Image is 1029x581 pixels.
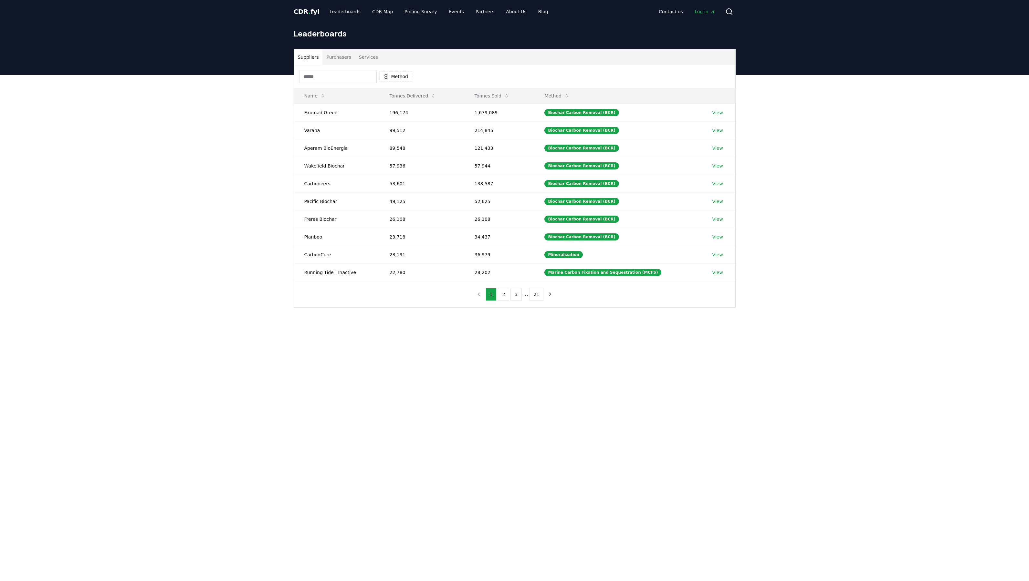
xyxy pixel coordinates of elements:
div: Mineralization [544,251,583,258]
td: 99,512 [379,121,464,139]
span: . [308,8,310,15]
button: Method [539,89,574,102]
button: next page [545,288,556,301]
div: Biochar Carbon Removal (BCR) [544,162,619,169]
td: 89,548 [379,139,464,157]
div: Biochar Carbon Removal (BCR) [544,145,619,152]
button: 21 [530,288,544,301]
a: CDR Map [367,6,398,17]
div: Biochar Carbon Removal (BCR) [544,233,619,240]
button: Purchasers [322,49,355,65]
a: View [712,234,723,240]
a: View [712,216,723,222]
button: Services [355,49,382,65]
div: Biochar Carbon Removal (BCR) [544,109,619,116]
a: View [712,127,723,134]
td: Exomad Green [294,104,379,121]
a: View [712,180,723,187]
td: Freres Biochar [294,210,379,228]
div: Biochar Carbon Removal (BCR) [544,216,619,223]
td: Varaha [294,121,379,139]
a: Partners [470,6,499,17]
h1: Leaderboards [294,28,736,39]
td: 34,437 [464,228,534,246]
div: Marine Carbon Fixation and Sequestration (MCFS) [544,269,661,276]
button: Tonnes Delivered [384,89,441,102]
td: 121,433 [464,139,534,157]
a: View [712,198,723,205]
div: Biochar Carbon Removal (BCR) [544,127,619,134]
a: View [712,145,723,151]
span: Log in [695,8,715,15]
td: Aperam BioEnergia [294,139,379,157]
button: Suppliers [294,49,323,65]
td: 196,174 [379,104,464,121]
td: 22,780 [379,263,464,281]
td: 214,845 [464,121,534,139]
a: Blog [533,6,553,17]
a: View [712,109,723,116]
td: Running Tide | Inactive [294,263,379,281]
td: 49,125 [379,192,464,210]
a: View [712,251,723,258]
a: Leaderboards [324,6,366,17]
td: 36,979 [464,246,534,263]
a: Events [444,6,469,17]
a: About Us [501,6,531,17]
td: 26,108 [379,210,464,228]
td: 23,191 [379,246,464,263]
td: Wakefield Biochar [294,157,379,175]
td: 23,718 [379,228,464,246]
td: 26,108 [464,210,534,228]
td: 138,587 [464,175,534,192]
button: 1 [486,288,497,301]
div: Biochar Carbon Removal (BCR) [544,180,619,187]
td: Planboo [294,228,379,246]
a: View [712,163,723,169]
nav: Main [654,6,720,17]
td: Pacific Biochar [294,192,379,210]
a: View [712,269,723,276]
td: 52,625 [464,192,534,210]
span: CDR fyi [294,8,320,15]
td: 57,944 [464,157,534,175]
td: CarbonCure [294,246,379,263]
a: Contact us [654,6,688,17]
button: 2 [498,288,509,301]
a: Pricing Survey [399,6,442,17]
nav: Main [324,6,553,17]
td: 53,601 [379,175,464,192]
div: Biochar Carbon Removal (BCR) [544,198,619,205]
button: Name [299,89,331,102]
a: CDR.fyi [294,7,320,16]
button: 3 [510,288,522,301]
li: ... [523,290,528,298]
button: Tonnes Sold [469,89,514,102]
td: 1,679,089 [464,104,534,121]
td: 57,936 [379,157,464,175]
button: Method [379,71,413,82]
a: Log in [689,6,720,17]
td: Carboneers [294,175,379,192]
td: 28,202 [464,263,534,281]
